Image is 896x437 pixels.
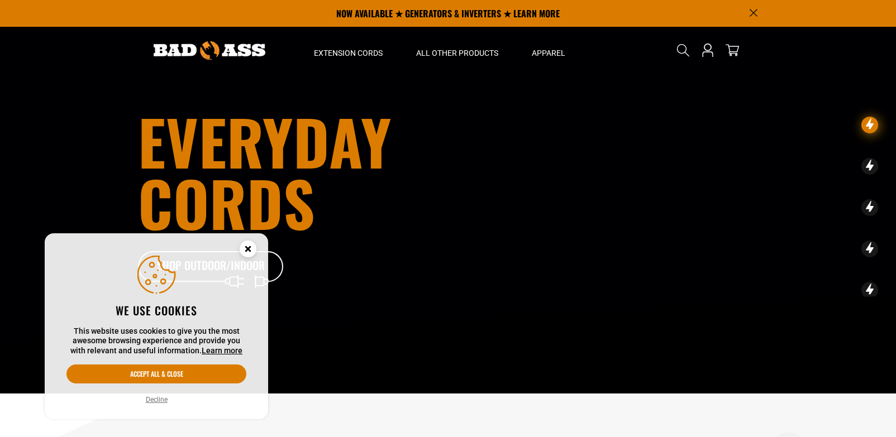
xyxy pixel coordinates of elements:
aside: Cookie Consent [45,233,268,420]
img: Bad Ass Extension Cords [154,41,265,60]
summary: Apparel [515,27,582,74]
span: Apparel [532,48,565,58]
button: Accept all & close [66,364,246,383]
p: This website uses cookies to give you the most awesome browsing experience and provide you with r... [66,326,246,356]
h1: Everyday cords [138,111,510,233]
span: Extension Cords [314,48,383,58]
button: Decline [142,394,171,405]
summary: Search [674,41,692,59]
h2: We use cookies [66,303,246,318]
summary: All Other Products [399,27,515,74]
a: Learn more [202,346,242,355]
summary: Extension Cords [297,27,399,74]
span: All Other Products [416,48,498,58]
